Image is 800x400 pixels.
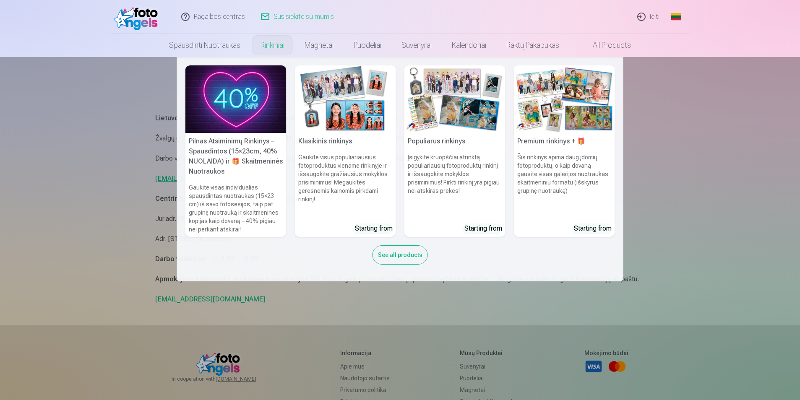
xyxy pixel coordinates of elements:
h5: Pilnas Atsiminimų Rinkinys – Spausdintos (15×23cm, 40% NUOLAIDA) ir 🎁 Skaitmeninės Nuotraukos [185,133,287,180]
h5: Klasikinis rinkinys [295,133,396,150]
a: Rinkiniai [250,34,294,57]
a: Premium rinkinys + 🎁Premium rinkinys + 🎁Šis rinkinys apima daug įdomių fotoproduktų, o kaip dovan... [514,65,615,237]
h6: Šis rinkinys apima daug įdomių fotoproduktų, o kaip dovaną gausite visas galerijos nuotraukas ska... [514,150,615,220]
h5: Premium rinkinys + 🎁 [514,133,615,150]
a: See all products [373,250,428,259]
img: /fa2 [114,3,162,30]
div: Starting from [464,223,502,234]
a: Suvenyrai [391,34,442,57]
h6: Gaukite visus populiariausius fotoproduktus viename rinkinyje ir išsaugokite gražiausius mokyklos... [295,150,396,220]
a: Kalendoriai [442,34,496,57]
div: See all products [373,245,428,265]
a: Populiarus rinkinysPopuliarus rinkinysĮsigykite kruopščiai atrinktą populiariausių fotoproduktų r... [404,65,506,237]
a: Puodeliai [344,34,391,57]
img: Populiarus rinkinys [404,65,506,133]
img: Klasikinis rinkinys [295,65,396,133]
img: Premium rinkinys + 🎁 [514,65,615,133]
h6: Gaukite visas individualias spausdintas nuotraukas (15×23 cm) iš savo fotosesijos, taip pat grupi... [185,180,287,237]
a: Pilnas Atsiminimų Rinkinys – Spausdintos (15×23cm, 40% NUOLAIDA) ir 🎁 Skaitmeninės NuotraukosPiln... [185,65,287,237]
h6: Įsigykite kruopščiai atrinktą populiariausių fotoproduktų rinkinį ir išsaugokite mokyklos prisimi... [404,150,506,220]
a: Raktų pakabukas [496,34,569,57]
div: Starting from [355,223,393,234]
div: Starting from [574,223,612,234]
a: All products [569,34,641,57]
h5: Populiarus rinkinys [404,133,506,150]
a: Spausdinti nuotraukas [159,34,250,57]
img: Pilnas Atsiminimų Rinkinys – Spausdintos (15×23cm, 40% NUOLAIDA) ir 🎁 Skaitmeninės Nuotraukos [185,65,287,133]
a: Klasikinis rinkinysKlasikinis rinkinysGaukite visus populiariausius fotoproduktus viename rinkiny... [295,65,396,237]
a: Magnetai [294,34,344,57]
